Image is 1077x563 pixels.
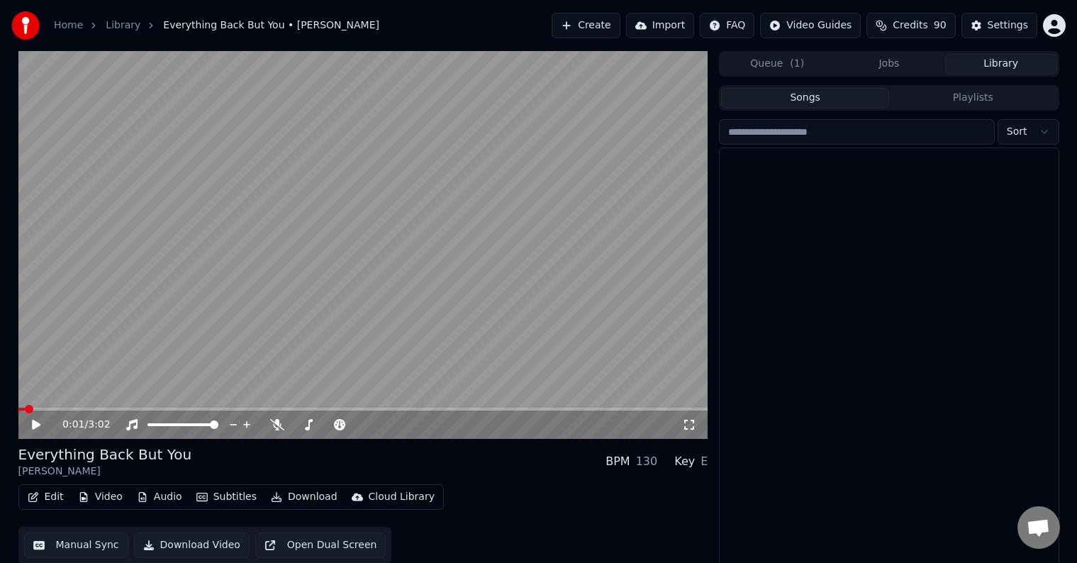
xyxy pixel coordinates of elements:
[866,13,955,38] button: Credits90
[790,57,804,71] span: ( 1 )
[1007,125,1027,139] span: Sort
[760,13,861,38] button: Video Guides
[54,18,83,33] a: Home
[22,487,69,507] button: Edit
[255,533,386,558] button: Open Dual Screen
[701,453,708,470] div: E
[11,11,40,40] img: youka
[934,18,947,33] span: 90
[163,18,379,33] span: Everything Back But You • [PERSON_NAME]
[24,533,128,558] button: Manual Sync
[191,487,262,507] button: Subtitles
[62,418,84,432] span: 0:01
[62,418,96,432] div: /
[988,18,1028,33] div: Settings
[961,13,1037,38] button: Settings
[626,13,694,38] button: Import
[700,13,754,38] button: FAQ
[606,453,630,470] div: BPM
[721,88,889,108] button: Songs
[18,445,192,464] div: Everything Back But You
[88,418,110,432] span: 3:02
[72,487,128,507] button: Video
[889,88,1057,108] button: Playlists
[18,464,192,479] div: [PERSON_NAME]
[54,18,379,33] nav: breadcrumb
[636,453,658,470] div: 130
[106,18,140,33] a: Library
[134,533,250,558] button: Download Video
[369,490,435,504] div: Cloud Library
[1017,506,1060,549] a: Open chat
[674,453,695,470] div: Key
[833,54,945,74] button: Jobs
[721,54,833,74] button: Queue
[893,18,927,33] span: Credits
[945,54,1057,74] button: Library
[131,487,188,507] button: Audio
[552,13,620,38] button: Create
[265,487,343,507] button: Download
